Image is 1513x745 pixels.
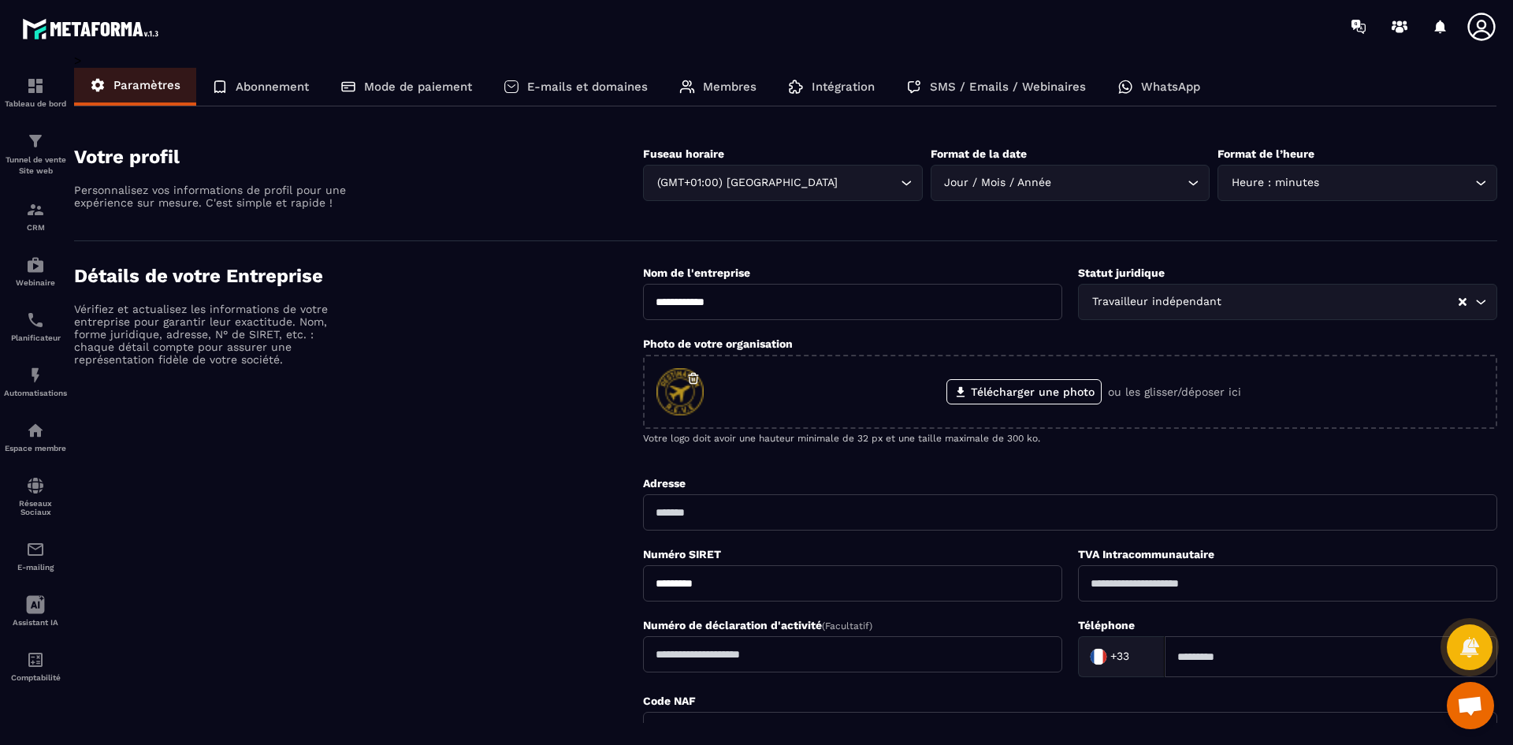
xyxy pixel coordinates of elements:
img: formation [26,76,45,95]
h4: Détails de votre Entreprise [74,265,643,287]
span: (GMT+01:00) [GEOGRAPHIC_DATA] [653,174,841,192]
p: Automatisations [4,389,67,397]
button: Clear Selected [1459,296,1467,308]
p: CRM [4,223,67,232]
p: Tableau de bord [4,99,67,108]
p: Réseaux Sociaux [4,499,67,516]
div: Search for option [643,165,923,201]
label: Fuseau horaire [643,147,724,160]
p: Abonnement [236,80,309,94]
img: scheduler [26,311,45,330]
label: Nom de l'entreprise [643,266,750,279]
span: Jour / Mois / Année [941,174,1055,192]
div: Search for option [1217,165,1497,201]
img: Country Flag [1083,641,1114,672]
img: automations [26,421,45,440]
img: logo [22,14,164,43]
div: Search for option [1078,636,1165,677]
a: formationformationCRM [4,188,67,244]
span: +33 [1110,649,1129,665]
img: formation [26,200,45,219]
p: E-mailing [4,563,67,572]
input: Search for option [1322,174,1471,192]
p: Assistant IA [4,618,67,627]
a: schedulerschedulerPlanificateur [4,299,67,354]
img: accountant [26,650,45,669]
a: automationsautomationsAutomatisations [4,354,67,409]
label: Format de la date [931,147,1027,160]
a: formationformationTableau de bord [4,65,67,120]
a: accountantaccountantComptabilité [4,639,67,694]
p: Intégration [812,80,875,94]
p: ou les glisser/déposer ici [1108,386,1241,398]
p: Personnalisez vos informations de profil pour une expérience sur mesure. C'est simple et rapide ! [74,184,350,209]
a: social-networksocial-networkRéseaux Sociaux [4,464,67,528]
label: Format de l’heure [1217,147,1314,160]
a: emailemailE-mailing [4,528,67,583]
label: Numéro de déclaration d'activité [643,619,872,631]
p: Paramètres [113,78,180,92]
div: Search for option [1078,284,1497,320]
a: Assistant IA [4,583,67,639]
span: (Facultatif) [822,620,872,631]
p: Mode de paiement [364,80,472,94]
div: Ouvrir le chat [1447,682,1494,729]
label: Code NAF [643,695,696,707]
p: E-mails et domaines [527,80,648,94]
label: Télécharger une photo [946,379,1102,404]
label: Adresse [643,477,686,490]
img: formation [26,132,45,151]
p: SMS / Emails / Webinaires [930,80,1086,94]
img: automations [26,255,45,274]
input: Search for option [841,174,897,192]
h4: Votre profil [74,146,643,168]
img: email [26,540,45,559]
p: Vérifiez et actualisez les informations de votre entreprise pour garantir leur exactitude. Nom, f... [74,303,350,366]
a: automationsautomationsWebinaire [4,244,67,299]
p: Votre logo doit avoir une hauteur minimale de 32 px et une taille maximale de 300 ko. [643,433,1497,444]
input: Search for option [1225,293,1457,311]
p: Membres [703,80,756,94]
input: Search for option [1055,174,1184,192]
img: automations [26,366,45,385]
label: Statut juridique [1078,266,1165,279]
label: Photo de votre organisation [643,337,793,350]
a: automationsautomationsEspace membre [4,409,67,464]
input: Search for option [1132,645,1148,669]
p: Planificateur [4,333,67,342]
p: Comptabilité [4,673,67,682]
a: formationformationTunnel de vente Site web [4,120,67,188]
span: Travailleur indépendant [1088,293,1225,311]
label: TVA Intracommunautaire [1078,548,1214,561]
label: Téléphone [1078,619,1135,631]
div: Search for option [931,165,1210,201]
p: WhatsApp [1141,80,1200,94]
p: Espace membre [4,444,67,453]
label: Numéro SIRET [643,548,721,561]
span: Heure : minutes [1228,174,1322,192]
p: Tunnel de vente Site web [4,155,67,177]
img: social-network [26,476,45,495]
p: Webinaire [4,278,67,287]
